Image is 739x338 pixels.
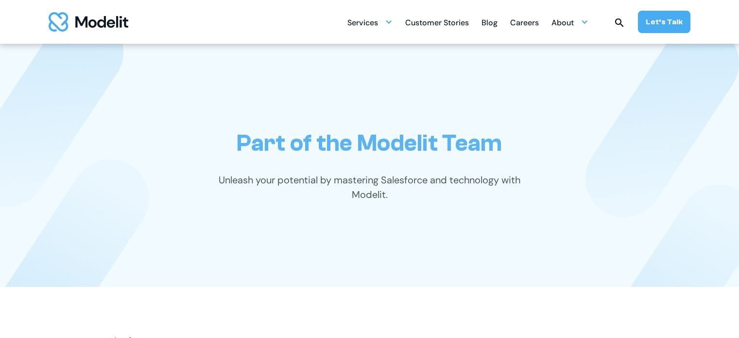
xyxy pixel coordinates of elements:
div: About [551,13,588,32]
div: Careers [510,14,539,33]
a: Customer Stories [405,13,469,32]
a: home [49,12,128,32]
div: Blog [481,14,498,33]
h1: Part of the Modelit Team [237,129,502,157]
div: Let’s Talk [646,17,683,27]
div: Customer Stories [405,14,469,33]
div: Services [347,14,378,33]
a: Blog [481,13,498,32]
div: Services [347,13,393,32]
div: About [551,14,574,33]
a: Let’s Talk [638,11,690,33]
img: modelit logo [49,12,128,32]
a: Careers [510,13,539,32]
p: Unleash your potential by mastering Salesforce and technology with Modelit. [202,173,537,202]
